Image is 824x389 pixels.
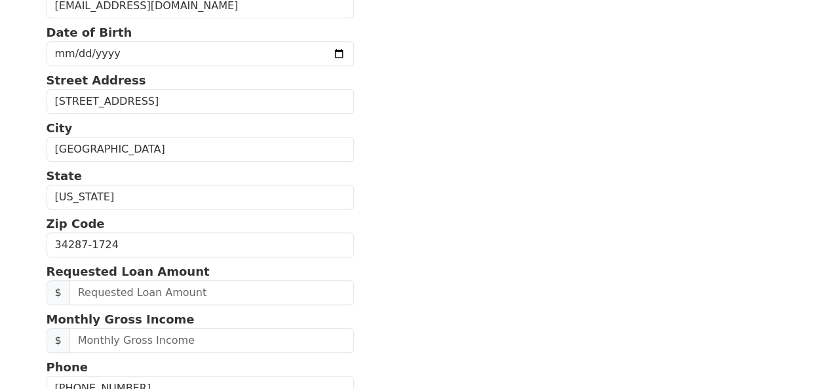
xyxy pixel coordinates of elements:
[69,280,354,305] input: Requested Loan Amount
[47,73,146,87] strong: Street Address
[47,232,355,257] input: Zip Code
[47,217,105,231] strong: Zip Code
[69,328,354,353] input: Monthly Gross Income
[47,169,83,183] strong: State
[47,26,132,39] strong: Date of Birth
[47,280,70,305] span: $
[47,89,355,114] input: Street Address
[47,310,355,328] p: Monthly Gross Income
[47,360,88,374] strong: Phone
[47,328,70,353] span: $
[47,265,210,278] strong: Requested Loan Amount
[47,137,355,162] input: City
[47,121,73,135] strong: City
